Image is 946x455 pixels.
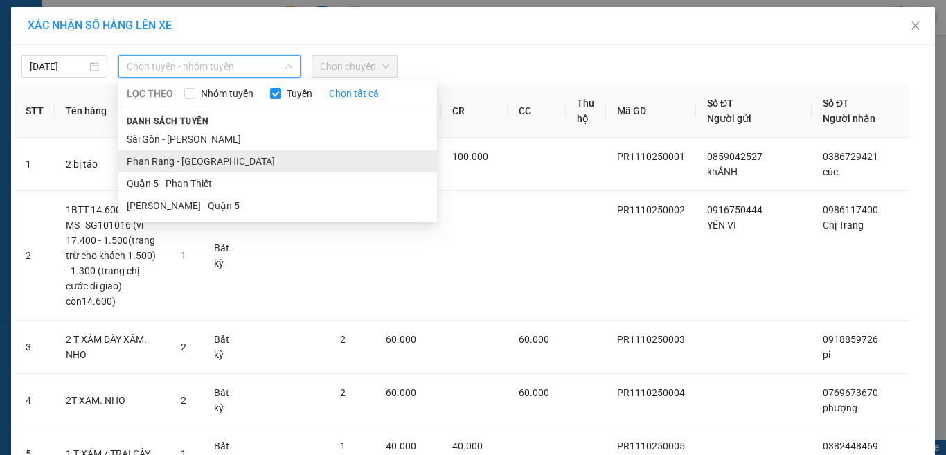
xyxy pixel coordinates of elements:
[707,204,762,215] span: 0916750444
[910,20,921,31] span: close
[823,98,849,109] span: Số ĐT
[118,115,217,127] span: Danh sách tuyến
[15,321,55,374] td: 3
[386,440,416,452] span: 40.000
[707,220,736,231] span: YÊN VI
[707,151,762,162] span: 0859042527
[203,191,245,321] td: Bất kỳ
[203,374,245,427] td: Bất kỳ
[707,113,751,124] span: Người gửi
[195,86,259,101] span: Nhóm tuyến
[55,138,170,191] td: 2 bị táo
[823,334,878,345] span: 0918859726
[823,151,878,162] span: 0386729421
[116,53,190,64] b: [DOMAIN_NAME]
[823,166,838,177] span: cúc
[85,20,137,85] b: Gửi khách hàng
[519,334,549,345] span: 60.000
[127,86,173,101] span: LỌC THEO
[340,440,346,452] span: 1
[118,128,437,150] li: Sài Gòn - [PERSON_NAME]
[606,84,696,138] th: Mã GD
[617,440,685,452] span: PR1110250005
[707,166,738,177] span: khÁNH
[566,84,606,138] th: Thu hộ
[285,62,293,71] span: down
[823,220,864,231] span: Chị Trang
[823,387,878,398] span: 0769673670
[181,250,186,261] span: 1
[203,321,245,374] td: Bất kỳ
[508,84,566,138] th: CC
[181,341,186,353] span: 2
[181,395,186,406] span: 2
[118,172,437,195] li: Quận 5 - Phan Thiết
[386,387,416,398] span: 60.000
[15,84,55,138] th: STT
[896,7,935,46] button: Close
[617,151,685,162] span: PR1110250001
[452,440,483,452] span: 40.000
[452,151,488,162] span: 100.000
[823,349,830,360] span: pi
[116,66,190,83] li: (c) 2017
[15,138,55,191] td: 1
[320,56,389,77] span: Chọn chuyến
[55,321,170,374] td: 2 T XÁM DÂY XÁM. NHO
[823,440,878,452] span: 0382448469
[150,17,184,51] img: logo.jpg
[118,195,437,217] li: [PERSON_NAME] - Quận 5
[55,191,170,321] td: 1BTT 14.600 thu hộ MS=SG101016 (vì 17.400 - 1.500(trang trừ cho khách 1.500) - 1.300 (trang c...
[281,86,318,101] span: Tuyến
[329,86,379,101] a: Chọn tất cả
[441,84,508,138] th: CR
[118,150,437,172] li: Phan Rang - [GEOGRAPHIC_DATA]
[55,374,170,427] td: 2T XAM. NHO
[17,89,78,154] b: [PERSON_NAME]
[617,334,685,345] span: PR1110250003
[823,402,857,413] span: phượng
[340,334,346,345] span: 2
[55,84,170,138] th: Tên hàng
[340,387,346,398] span: 2
[519,387,549,398] span: 60.000
[617,204,685,215] span: PR1110250002
[617,387,685,398] span: PR1110250004
[386,334,416,345] span: 60.000
[28,19,172,32] span: XÁC NHẬN SỐ HÀNG LÊN XE
[15,374,55,427] td: 4
[127,56,292,77] span: Chọn tuyến - nhóm tuyến
[823,204,878,215] span: 0986117400
[30,59,87,74] input: 11/10/2025
[15,191,55,321] td: 2
[707,98,733,109] span: Số ĐT
[823,113,875,124] span: Người nhận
